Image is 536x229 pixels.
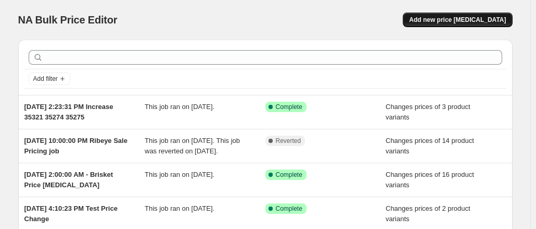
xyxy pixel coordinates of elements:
span: This job ran on [DATE]. [145,103,214,111]
span: Complete [276,204,302,213]
span: NA Bulk Price Editor [18,14,118,26]
span: Changes prices of 16 product variants [386,171,474,189]
span: [DATE] 4:10:23 PM Test Price Change [24,204,118,223]
span: This job ran on [DATE]. This job was reverted on [DATE]. [145,137,240,155]
button: Add filter [29,73,70,85]
span: Complete [276,171,302,179]
span: Changes prices of 14 product variants [386,137,474,155]
span: Reverted [276,137,301,145]
span: Add new price [MEDICAL_DATA] [409,16,506,24]
span: [DATE] 2:23:31 PM Increase 35321 35274 35275 [24,103,113,121]
button: Add new price [MEDICAL_DATA] [403,13,512,27]
span: Complete [276,103,302,111]
span: This job ran on [DATE]. [145,204,214,212]
span: Add filter [33,75,58,83]
span: [DATE] 2:00:00 AM - Brisket Price [MEDICAL_DATA] [24,171,113,189]
span: [DATE] 10:00:00 PM Ribeye Sale Pricing job [24,137,127,155]
span: Changes prices of 3 product variants [386,103,470,121]
span: This job ran on [DATE]. [145,171,214,178]
span: Changes prices of 2 product variants [386,204,470,223]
